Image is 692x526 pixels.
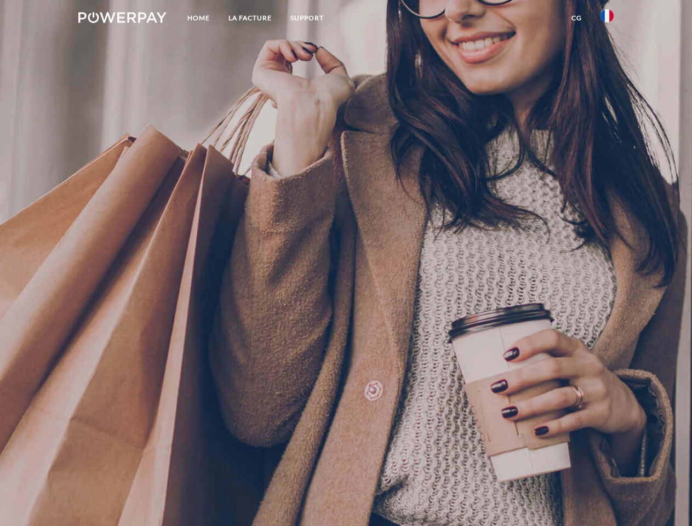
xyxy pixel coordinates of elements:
[562,8,591,28] a: CG
[219,8,281,28] a: LA FACTURE
[78,12,167,23] img: logo-powerpay-white.svg
[601,9,614,22] img: fr
[178,8,219,28] a: Home
[281,8,333,28] a: Support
